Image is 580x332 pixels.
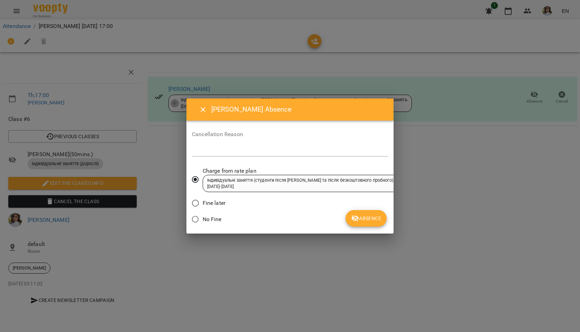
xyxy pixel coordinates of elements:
[203,199,225,207] span: Fine later
[195,101,211,118] button: Close
[203,167,438,175] span: Charge from rate plan
[207,177,434,190] div: Індивідуальні заняття (студенти після [PERSON_NAME] та після безкоштовного пробного) пакет на 50 ...
[203,215,222,224] span: No Fine
[346,210,387,227] button: Absence
[211,104,385,115] h6: [PERSON_NAME] Absence
[351,214,381,222] span: Absence
[192,132,388,137] label: Cancellation Reason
